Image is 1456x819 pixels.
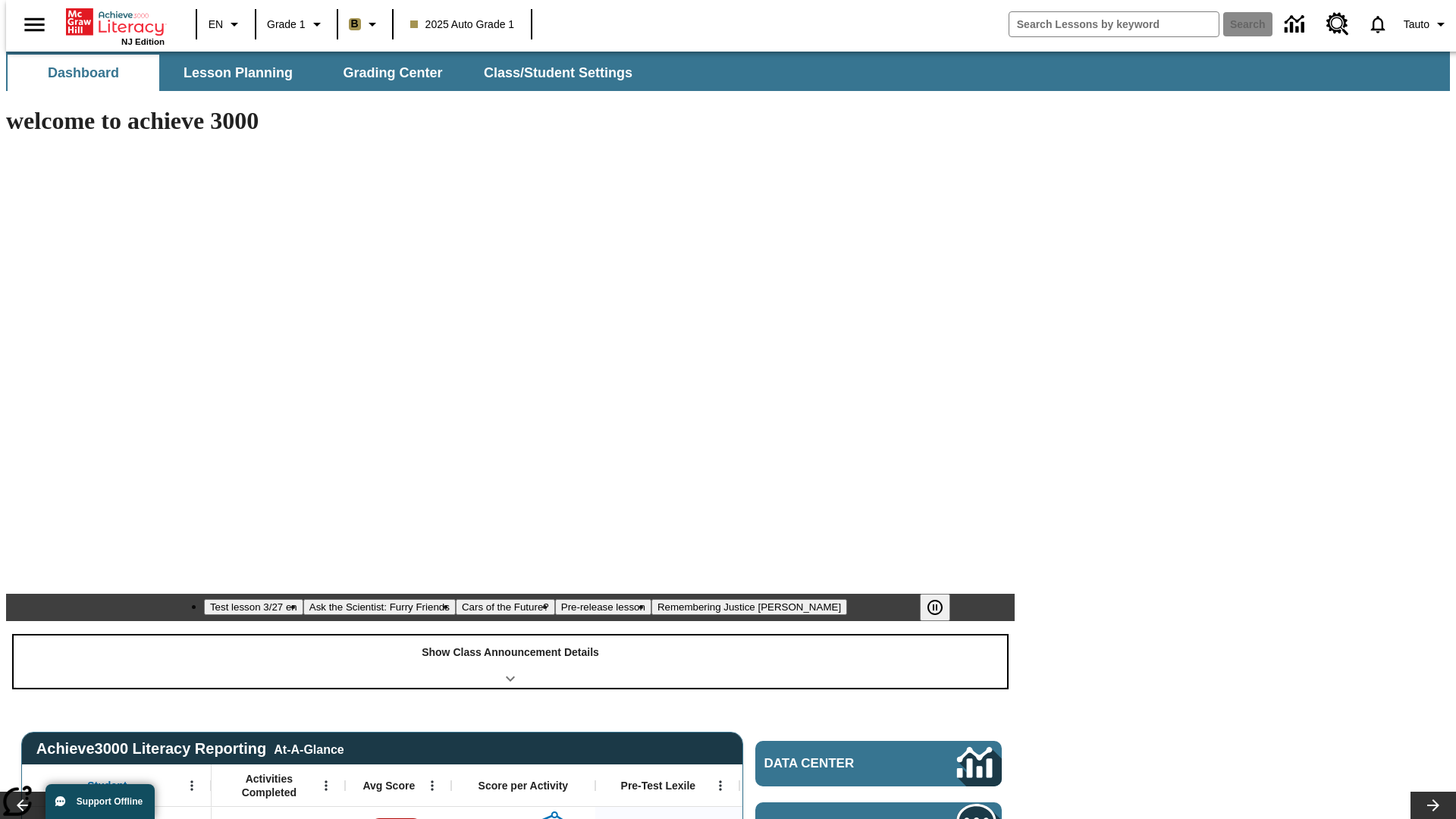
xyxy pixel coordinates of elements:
button: Open side menu [12,2,57,47]
span: Class/Student Settings [484,64,632,82]
span: Pre-Test Lexile [621,779,696,792]
span: Grade 1 [267,17,306,33]
button: Open Menu [421,774,444,797]
p: Show Class Announcement Details [422,645,599,661]
span: Dashboard [48,64,119,82]
button: Pause [920,594,950,621]
button: Lesson Planning [162,55,314,91]
button: Boost Class color is light brown. Change class color [343,11,388,38]
button: Grading Center [317,55,469,91]
span: NJ Edition [121,37,165,46]
div: Home [66,5,165,46]
div: SubNavbar [6,55,646,91]
span: B [351,14,359,33]
span: Grading Center [343,64,442,82]
button: Slide 2 Ask the Scientist: Furry Friends [303,599,456,615]
span: EN [209,17,223,33]
button: Class/Student Settings [472,55,645,91]
button: Open Menu [180,774,203,797]
span: Score per Activity [479,779,569,792]
button: Open Menu [315,774,337,797]
button: Slide 5 Remembering Justice O'Connor [651,599,847,615]
a: Resource Center, Will open in new tab [1317,4,1358,45]
a: Data Center [1276,4,1317,45]
h1: welcome to achieve 3000 [6,107,1015,135]
a: Home [66,7,165,37]
button: Lesson carousel, Next [1410,792,1456,819]
a: Notifications [1358,5,1398,44]
div: Pause [920,594,965,621]
button: Profile/Settings [1398,11,1456,38]
span: Data Center [764,756,906,771]
button: Slide 3 Cars of the Future? [456,599,555,615]
span: Avg Score [362,779,415,792]
button: Slide 1 Test lesson 3/27 en [204,599,303,615]
div: Show Class Announcement Details [14,635,1007,688]
span: Achieve3000 Literacy Reporting [36,740,344,758]
span: 2025 Auto Grade 1 [410,17,515,33]
a: Data Center [755,741,1002,786]
span: Tauto [1404,17,1429,33]
button: Dashboard [8,55,159,91]
button: Language: EN, Select a language [202,11,250,38]
button: Slide 4 Pre-release lesson [555,599,651,615]
span: Lesson Planning [184,64,293,82]
span: Activities Completed [219,772,319,799]
span: Support Offline [77,796,143,807]
div: At-A-Glance [274,740,344,757]
div: SubNavbar [6,52,1450,91]
button: Grade: Grade 1, Select a grade [261,11,332,38]
button: Support Offline [45,784,155,819]
button: Open Menu [709,774,732,797]
input: search field [1009,12,1219,36]
span: Student [87,779,127,792]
